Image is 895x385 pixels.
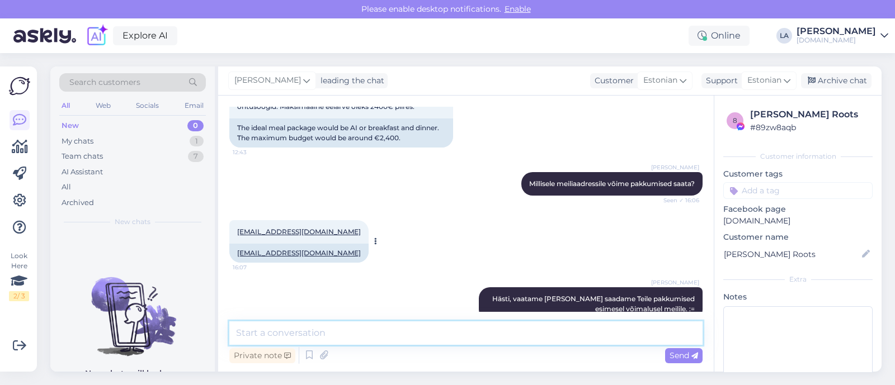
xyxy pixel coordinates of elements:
[689,26,750,46] div: Online
[643,74,677,87] span: Estonian
[529,179,695,188] span: Millisele meiliaadressile võime pakkumised saata?
[801,73,872,88] div: Archive chat
[492,294,696,313] span: Hästi, vaatame [PERSON_NAME] saadame Teile pakkumised esimesel võimalusel meilile. :=
[733,116,737,125] span: 8
[724,248,860,260] input: Add name
[723,215,873,227] p: [DOMAIN_NAME]
[188,151,204,162] div: 7
[750,121,869,134] div: # 89zw8aqb
[9,75,30,97] img: Askly Logo
[62,120,79,131] div: New
[182,98,206,113] div: Email
[229,118,453,148] div: The ideal meal package would be AI or breakfast and dinner. The maximum budget would be around €2...
[501,4,534,14] span: Enable
[750,108,869,121] div: [PERSON_NAME] Roots
[187,120,204,131] div: 0
[237,249,361,257] a: [EMAIL_ADDRESS][DOMAIN_NAME]
[59,98,72,113] div: All
[316,75,384,87] div: leading the chat
[747,74,781,87] span: Estonian
[670,350,698,360] span: Send
[190,136,204,147] div: 1
[9,291,29,301] div: 2 / 3
[723,231,873,243] p: Customer name
[657,196,699,205] span: Seen ✓ 16:06
[237,227,361,236] a: [EMAIL_ADDRESS][DOMAIN_NAME]
[701,75,738,87] div: Support
[723,274,873,284] div: Extra
[723,151,873,161] div: Customer information
[723,291,873,303] p: Notes
[50,257,215,358] img: No chats
[85,24,109,47] img: explore-ai
[723,203,873,215] p: Facebook page
[776,28,792,44] div: LA
[62,151,103,162] div: Team chats
[233,148,275,156] span: 12:43
[62,182,71,193] div: All
[234,74,301,87] span: [PERSON_NAME]
[93,98,113,113] div: Web
[229,348,295,363] div: Private note
[651,163,699,172] span: [PERSON_NAME]
[85,368,180,379] p: New chats will be here.
[62,197,94,208] div: Archived
[797,27,876,36] div: [PERSON_NAME]
[69,77,140,88] span: Search customers
[115,217,150,227] span: New chats
[723,182,873,199] input: Add a tag
[797,27,888,45] a: [PERSON_NAME][DOMAIN_NAME]
[797,36,876,45] div: [DOMAIN_NAME]
[233,263,275,272] span: 16:07
[723,168,873,180] p: Customer tags
[590,75,634,87] div: Customer
[62,167,103,178] div: AI Assistant
[113,26,177,45] a: Explore AI
[9,251,29,301] div: Look Here
[651,278,699,287] span: [PERSON_NAME]
[134,98,161,113] div: Socials
[62,136,93,147] div: My chats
